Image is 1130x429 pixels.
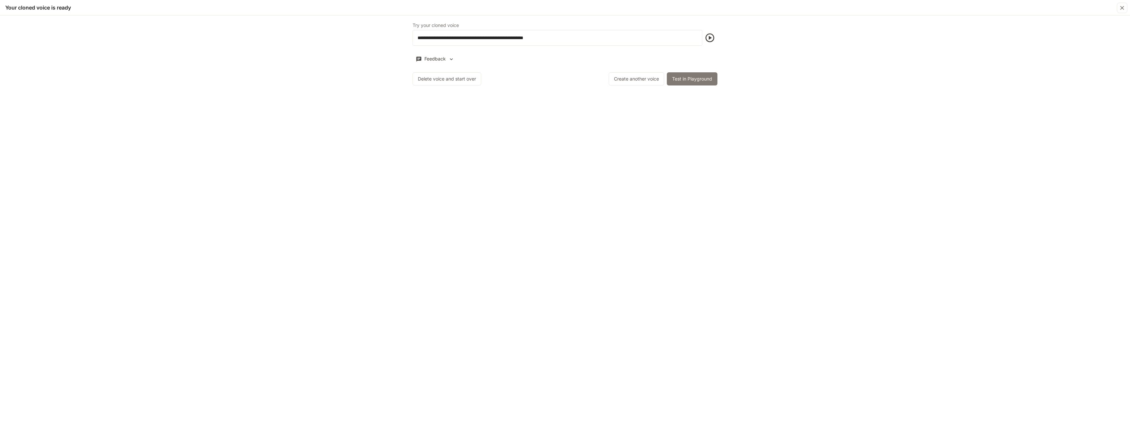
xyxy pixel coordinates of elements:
[413,54,457,64] button: Feedback
[667,72,717,85] button: Test in Playground
[609,72,664,85] button: Create another voice
[413,72,481,85] button: Delete voice and start over
[413,23,459,28] p: Try your cloned voice
[5,4,71,11] h5: Your cloned voice is ready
